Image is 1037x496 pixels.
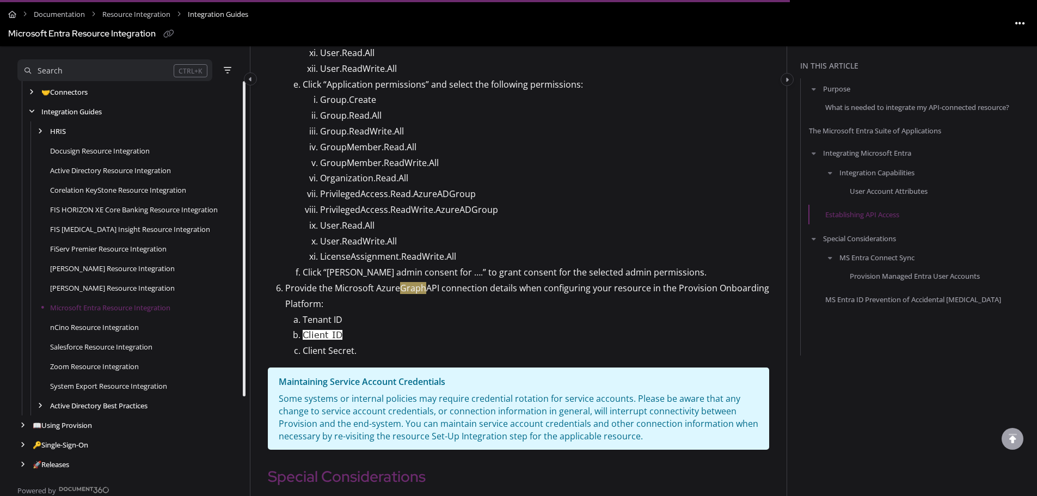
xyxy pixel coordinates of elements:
span: Integration Guides [188,7,248,22]
a: Using Provision [33,420,92,431]
a: MS Entra ID Prevention of Accidental [MEDICAL_DATA] [825,294,1001,305]
img: Document360 [59,487,109,493]
p: GroupMember.Read.All [320,139,769,155]
p: Group.Read.All [320,108,769,124]
a: System Export Resource Integration [50,381,167,391]
a: MS Entra Connect Sync [839,252,915,263]
button: arrow [825,166,835,178]
div: arrow [35,126,46,137]
a: Purpose [823,83,850,94]
a: Resource Integration [102,7,170,22]
p: User.ReadWrite.All [320,61,769,77]
a: Powered by Document360 - opens in a new tab [17,483,109,496]
div: Some systems or internal policies may require credential rotation for service accounts. Please be... [279,393,758,443]
button: arrow [825,252,835,264]
div: arrow [17,460,28,470]
div: Microsoft Entra Resource Integration [8,26,156,42]
a: User Account Attributes [850,185,928,196]
p: Client Secret. [303,343,769,359]
a: HRIS [50,126,66,137]
a: Home [8,7,16,22]
button: Category toggle [781,73,794,86]
div: arrow [17,420,28,431]
a: Integration Capabilities [839,167,915,177]
p: Provide the Microsoft Azure API connection details when configuring your resource in the Provisio... [285,280,769,312]
p: User.Read.All [320,45,769,61]
div: Maintaining Service Account Credentials [279,374,758,393]
p: Tenant ID [303,312,769,328]
a: Jack Henry SilverLake Resource Integration [50,263,175,274]
a: What is needed to integrate my API-connected resource? [825,102,1009,113]
span: 📖 [33,420,41,430]
a: Integration Guides [41,106,102,117]
button: Copy link of [160,26,177,43]
button: Filter [221,64,234,77]
a: Special Considerations [823,233,896,244]
a: Jack Henry Symitar Resource Integration [50,283,175,293]
div: scroll to top [1002,428,1023,450]
p: Group.ReadWrite.All [320,124,769,139]
h2: Special Considerations [268,465,769,488]
span: 🚀 [33,460,41,469]
a: Releases [33,459,69,470]
p: User.ReadWrite.All [320,234,769,249]
a: Integrating Microsoft Entra [823,148,911,158]
div: arrow [35,401,46,411]
span: Powered by [17,485,56,496]
p: Group.Create [320,92,769,108]
div: arrow [26,107,37,117]
mark: Graph [400,282,426,294]
a: Provision Managed Entra User Accounts [850,271,980,281]
div: In this article [800,60,1033,72]
a: Establishing API Access [825,209,899,220]
div: arrow [26,87,37,97]
button: arrow [809,83,819,95]
a: Salesforce Resource Integration [50,341,152,352]
a: nCino Resource Integration [50,322,139,333]
span: Client ID [303,330,342,340]
a: FIS HORIZON XE Core Banking Resource Integration [50,204,218,215]
button: Article more options [1011,14,1029,32]
a: Microsoft Entra Resource Integration [50,302,170,313]
button: Category toggle [244,72,257,85]
a: FiServ Premier Resource Integration [50,243,167,254]
span: 🔑 [33,440,41,450]
a: Documentation [34,7,85,22]
button: arrow [809,232,819,244]
div: CTRL+K [174,64,207,77]
a: Active Directory Best Practices [50,400,148,411]
div: arrow [17,440,28,450]
p: Click “Application permissions” and select the following permissions: [303,77,769,93]
a: Single-Sign-On [33,439,88,450]
a: Active Directory Resource Integration [50,165,171,176]
a: Zoom Resource Integration [50,361,139,372]
p: User.Read.All [320,218,769,234]
p: PrivilegedAccess.Read.AzureADGroup [320,186,769,202]
a: Docusign Resource Integration [50,145,150,156]
p: GroupMember.ReadWrite.All [320,155,769,171]
p: Organization.Read.All [320,170,769,186]
p: LicenseAssignment.ReadWrite.All [320,249,769,265]
div: Search [38,65,63,77]
a: Corelation KeyStone Resource Integration [50,185,186,195]
a: Connectors [41,87,88,97]
button: Search [17,59,212,81]
span: 🤝 [41,87,50,97]
p: Click “[PERSON_NAME] admin consent for ….” to grant consent for the selected admin permissions. [303,265,769,280]
a: The Microsoft Entra Suite of Applications [809,125,941,136]
p: PrivilegedAccess.ReadWrite.AzureADGroup [320,202,769,218]
button: arrow [809,147,819,159]
a: FIS IBS Insight Resource Integration [50,224,210,235]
